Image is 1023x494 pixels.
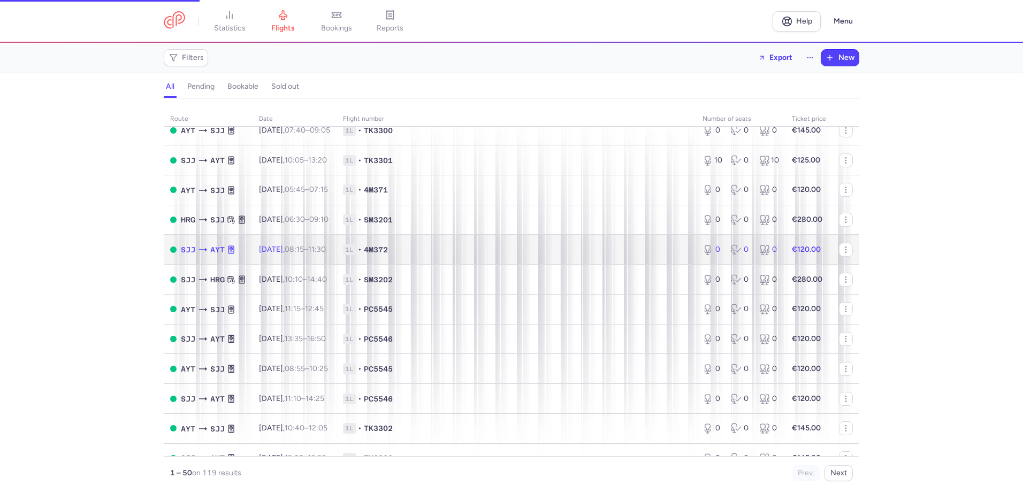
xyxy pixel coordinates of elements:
[792,126,821,135] strong: €145.00
[358,274,362,285] span: •
[792,245,821,254] strong: €120.00
[337,111,696,127] th: Flight number
[164,50,208,66] button: Filters
[210,125,225,136] span: SJJ
[785,111,833,127] th: Ticket price
[321,24,352,33] span: bookings
[358,393,362,404] span: •
[285,185,305,194] time: 05:45
[259,453,326,462] span: [DATE],
[821,50,859,66] button: New
[203,10,256,33] a: statistics
[703,244,722,255] div: 0
[182,53,204,62] span: Filters
[343,274,356,285] span: 1L
[309,185,328,194] time: 07:15
[285,245,304,254] time: 08:15
[309,215,329,224] time: 09:10
[285,126,306,135] time: 07:40
[210,423,225,435] span: SJJ
[792,185,821,194] strong: €120.00
[731,184,751,195] div: 0
[253,111,337,127] th: date
[170,468,192,477] strong: 1 – 50
[210,214,225,226] span: SJJ
[703,364,722,374] div: 0
[271,82,299,91] h4: sold out
[285,245,326,254] span: –
[259,364,328,373] span: [DATE],
[259,275,327,284] span: [DATE],
[703,304,722,314] div: 0
[181,393,195,405] span: SJJ
[214,24,246,33] span: statistics
[192,468,241,477] span: on 119 results
[792,215,822,224] strong: €280.00
[210,333,225,345] span: AYT
[285,156,304,165] time: 10:05
[731,155,751,166] div: 0
[181,274,195,285] span: SJJ
[792,394,821,403] strong: €120.00
[210,304,225,315] span: SJJ
[181,155,195,166] span: SJJ
[285,394,324,403] span: –
[377,24,403,33] span: reports
[343,184,356,195] span: 1L
[364,184,388,195] span: 4M371
[731,364,751,374] div: 0
[210,184,225,196] span: SJJ
[285,304,301,313] time: 11:15
[259,304,324,313] span: [DATE],
[703,214,722,225] div: 0
[271,24,295,33] span: flights
[285,364,305,373] time: 08:55
[310,10,363,33] a: bookings
[358,423,362,434] span: •
[358,364,362,374] span: •
[343,304,356,314] span: 1L
[181,214,195,226] span: HRG
[166,82,174,91] h4: all
[259,423,327,433] span: [DATE],
[181,423,195,435] span: AYT
[310,126,330,135] time: 09:05
[306,394,324,403] time: 14:25
[731,304,751,314] div: 0
[759,393,779,404] div: 0
[769,53,792,61] span: Export
[358,155,362,166] span: •
[305,304,324,313] time: 12:45
[227,82,258,91] h4: bookable
[703,184,722,195] div: 0
[364,334,393,344] span: PC5546
[731,244,751,255] div: 0
[731,423,751,434] div: 0
[256,10,310,33] a: flights
[703,155,722,166] div: 10
[703,453,722,464] div: 0
[343,393,356,404] span: 1L
[792,275,822,284] strong: €280.00
[731,274,751,285] div: 0
[343,453,356,464] span: 1L
[285,334,326,343] span: –
[358,184,362,195] span: •
[343,364,356,374] span: 1L
[759,364,779,374] div: 0
[285,185,328,194] span: –
[187,82,215,91] h4: pending
[307,275,327,284] time: 14:40
[773,11,821,32] a: Help
[309,364,328,373] time: 10:25
[731,453,751,464] div: 0
[343,155,356,166] span: 1L
[259,245,326,254] span: [DATE],
[759,214,779,225] div: 0
[358,334,362,344] span: •
[364,244,388,255] span: 4M372
[285,364,328,373] span: –
[343,423,356,434] span: 1L
[259,334,326,343] span: [DATE],
[827,11,859,32] button: Menu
